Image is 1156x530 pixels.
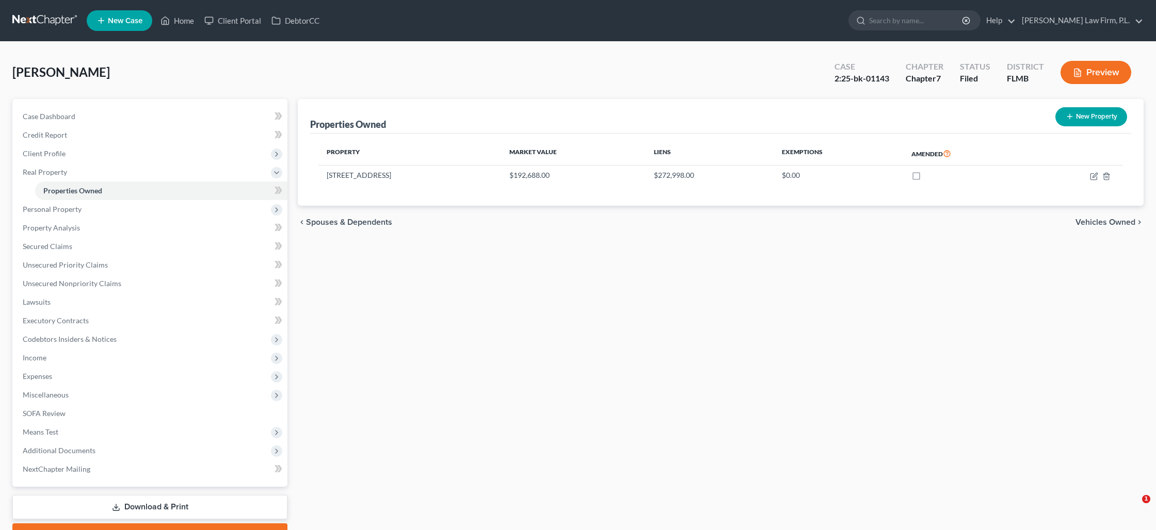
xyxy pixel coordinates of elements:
i: chevron_left [298,218,306,226]
span: Property Analysis [23,223,80,232]
span: New Case [108,17,142,25]
a: Download & Print [12,495,287,519]
a: Credit Report [14,126,287,144]
a: Secured Claims [14,237,287,256]
a: Help [981,11,1016,30]
i: chevron_right [1135,218,1144,226]
span: Real Property [23,168,67,176]
iframe: Intercom live chat [1121,495,1146,520]
th: Exemptions [774,142,903,165]
span: Unsecured Nonpriority Claims [23,279,121,288]
a: Property Analysis [14,219,287,237]
th: Liens [646,142,774,165]
div: Chapter [906,61,943,73]
a: Case Dashboard [14,107,287,126]
span: SOFA Review [23,409,66,418]
span: NextChapter Mailing [23,465,90,473]
span: Additional Documents [23,446,95,455]
div: District [1007,61,1044,73]
span: Expenses [23,372,52,380]
span: Case Dashboard [23,112,75,121]
span: Executory Contracts [23,316,89,325]
a: Properties Owned [35,181,287,200]
span: Secured Claims [23,242,72,251]
th: Property [318,142,501,165]
a: DebtorCC [266,11,325,30]
a: Lawsuits [14,293,287,311]
span: Spouses & Dependents [306,218,392,226]
span: Miscellaneous [23,390,69,399]
span: Codebtors Insiders & Notices [23,335,117,343]
a: Home [155,11,199,30]
span: Properties Owned [43,186,102,195]
span: Vehicles Owned [1075,218,1135,226]
td: $0.00 [774,165,903,185]
a: NextChapter Mailing [14,460,287,478]
span: Credit Report [23,130,67,139]
td: $192,688.00 [501,165,646,185]
input: Search by name... [869,11,964,30]
span: 7 [936,73,941,83]
td: [STREET_ADDRESS] [318,165,501,185]
div: FLMB [1007,73,1044,85]
button: chevron_left Spouses & Dependents [298,218,392,226]
th: Amended [903,142,1030,165]
span: [PERSON_NAME] [12,64,110,79]
a: [PERSON_NAME] Law Firm, P.L. [1017,11,1143,30]
a: Client Portal [199,11,266,30]
a: SOFA Review [14,404,287,423]
th: Market Value [501,142,646,165]
div: Properties Owned [310,118,386,130]
span: Client Profile [23,149,66,158]
span: Unsecured Priority Claims [23,260,108,269]
button: Vehicles Owned chevron_right [1075,218,1144,226]
td: $272,998.00 [646,165,774,185]
a: Unsecured Priority Claims [14,256,287,274]
span: 1 [1142,495,1150,503]
div: Filed [960,73,990,85]
div: 2:25-bk-01143 [834,73,889,85]
button: Preview [1061,61,1131,84]
span: Income [23,353,46,362]
div: Case [834,61,889,73]
button: New Property [1055,107,1127,126]
div: Status [960,61,990,73]
span: Lawsuits [23,297,51,306]
div: Chapter [906,73,943,85]
span: Personal Property [23,205,82,213]
a: Executory Contracts [14,311,287,330]
a: Unsecured Nonpriority Claims [14,274,287,293]
span: Means Test [23,427,58,436]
